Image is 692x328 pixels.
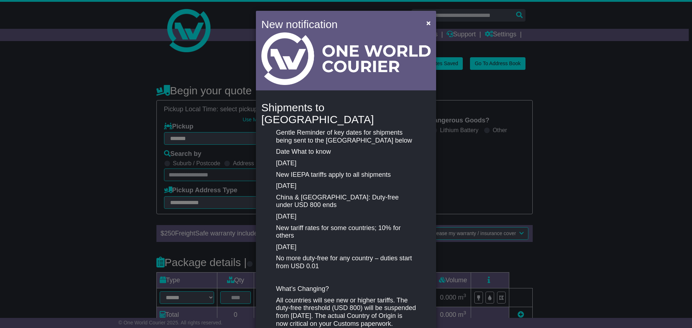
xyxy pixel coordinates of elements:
h4: Shipments to [GEOGRAPHIC_DATA] [261,102,431,125]
span: × [426,19,431,27]
p: Gentle Reminder of key dates for shipments being sent to the [GEOGRAPHIC_DATA] below [276,129,416,144]
p: All countries will see new or higher tariffs. The duty-free threshold (USD 800) will be suspended... [276,297,416,328]
h4: New notification [261,16,416,32]
p: New tariff rates for some countries; 10% for others [276,224,416,240]
p: What’s Changing? [276,285,416,293]
p: New IEEPA tariffs apply to all shipments [276,171,416,179]
p: [DATE] [276,182,416,190]
p: No more duty-free for any country – duties start from USD 0.01 [276,255,416,270]
p: [DATE] [276,159,416,167]
p: [DATE] [276,213,416,221]
p: [DATE] [276,243,416,251]
p: China & [GEOGRAPHIC_DATA]: Duty-free under USD 800 ends [276,194,416,209]
img: Light [261,32,431,85]
button: Close [423,15,434,30]
p: Date What to know [276,148,416,156]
